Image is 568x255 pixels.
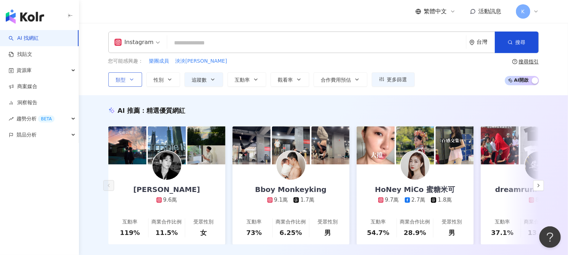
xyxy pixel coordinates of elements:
button: 觀看率 [271,72,309,87]
div: 37.1% [491,228,513,237]
img: post-image [520,126,558,164]
span: 更多篩選 [387,77,407,82]
img: KOL Avatar [525,151,554,180]
iframe: Help Scout Beacon - Open [539,226,561,248]
button: 更多篩選 [372,72,415,87]
button: 類型 [108,72,142,87]
div: 受眾性別 [193,218,213,226]
span: 精選優質網紅 [146,107,185,114]
span: 活動訊息 [479,8,502,15]
img: post-image [187,126,225,164]
span: K [521,8,525,15]
div: 8.6萬 [536,196,550,204]
img: KOL Avatar [401,151,429,180]
div: 9.6萬 [163,196,177,204]
div: 119% [120,228,140,237]
span: 泱泱[PERSON_NAME] [175,58,227,65]
span: 趨勢分析 [17,111,55,127]
div: 男 [449,228,455,237]
span: 樂團成員 [149,58,169,65]
button: 樂團成員 [149,57,170,65]
span: 類型 [116,77,126,83]
span: 搜尋 [516,39,526,45]
img: KOL Avatar [277,151,305,180]
span: question-circle [512,59,517,64]
div: 73% [247,228,262,237]
img: post-image [108,126,146,164]
div: 台灣 [477,39,495,45]
div: 9.7萬 [385,196,399,204]
img: post-image [233,126,271,164]
div: 11.5% [155,228,178,237]
button: 追蹤數 [184,72,223,87]
img: post-image [357,126,395,164]
button: 性別 [146,72,180,87]
img: logo [6,9,44,24]
div: 13.4% [528,228,550,237]
div: Bboy Monkeyking [248,184,334,194]
span: rise [9,116,14,121]
div: 1.8萬 [438,196,452,204]
div: 男 [324,228,331,237]
div: 商業合作比例 [151,218,182,226]
span: 互動率 [235,77,250,83]
div: 商業合作比例 [400,218,430,226]
div: 6.25% [280,228,302,237]
button: 搜尋 [495,32,539,53]
a: 商案媒合 [9,83,37,90]
div: Instagram [114,37,154,48]
a: [PERSON_NAME]9.6萬互動率119%商業合作比例11.5%受眾性別女 [108,164,225,245]
img: post-image [272,126,310,164]
span: 合作費用預估 [321,77,351,83]
img: post-image [396,126,434,164]
span: environment [469,40,475,45]
a: Bboy Monkeyking9.1萬1.7萬互動率73%商業合作比例6.25%受眾性別男 [233,164,349,245]
div: 互動率 [371,218,386,226]
img: post-image [311,126,349,164]
div: 受眾性別 [442,218,462,226]
span: 性別 [154,77,164,83]
div: HoNey MiCo 蜜糖米可 [368,184,462,194]
div: 搜尋指引 [519,59,539,64]
img: post-image [481,126,519,164]
div: 9.1萬 [274,196,288,204]
div: BETA [38,115,55,122]
span: 繁體中文 [424,8,447,15]
div: 28.9% [404,228,426,237]
div: 商業合作比例 [524,218,554,226]
span: 資源庫 [17,62,32,78]
img: KOL Avatar [152,151,181,180]
a: 洞察報告 [9,99,37,106]
div: 互動率 [122,218,137,226]
button: 合作費用預估 [314,72,367,87]
div: 互動率 [495,218,510,226]
img: post-image [436,126,474,164]
a: 找貼文 [9,51,32,58]
a: searchAI 找網紅 [9,35,39,42]
div: 商業合作比例 [276,218,306,226]
span: 追蹤數 [192,77,207,83]
div: 女 [200,228,207,237]
div: 2.7萬 [412,196,426,204]
span: 競品分析 [17,127,37,143]
div: 受眾性別 [318,218,338,226]
img: post-image [148,126,186,164]
div: [PERSON_NAME] [126,184,207,194]
button: 互動率 [227,72,266,87]
div: 互動率 [247,218,262,226]
span: 您可能感興趣： [108,58,144,65]
button: 泱泱[PERSON_NAME] [175,57,227,65]
div: 54.7% [367,228,389,237]
a: HoNey MiCo 蜜糖米可9.7萬2.7萬1.8萬互動率54.7%商業合作比例28.9%受眾性別男 [357,164,474,245]
span: 觀看率 [278,77,293,83]
div: AI 推薦 ： [118,106,186,115]
div: 1.7萬 [300,196,314,204]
